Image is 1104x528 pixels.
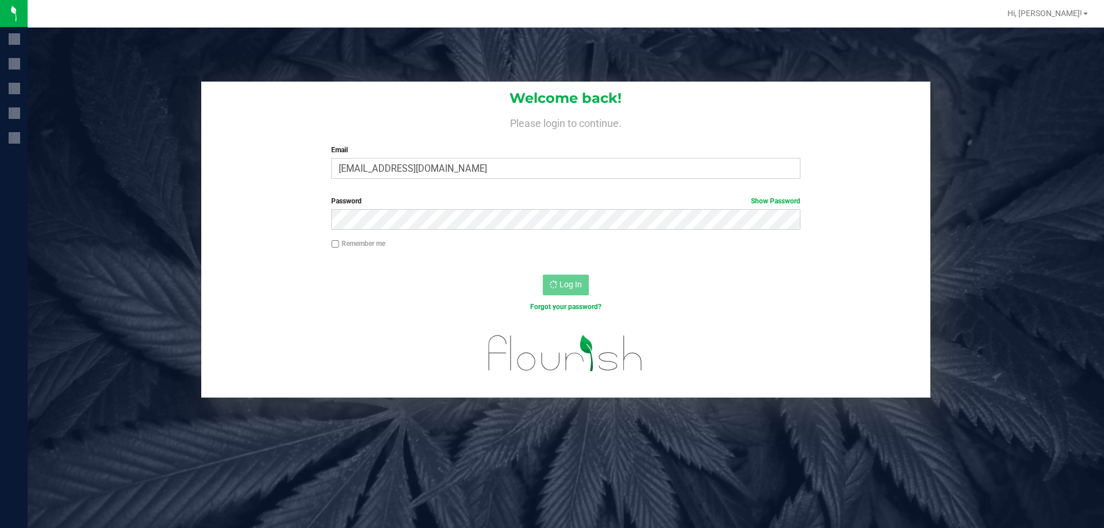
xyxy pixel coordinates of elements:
[201,91,930,106] h1: Welcome back!
[1007,9,1082,18] span: Hi, [PERSON_NAME]!
[331,238,385,249] label: Remember me
[474,324,657,383] img: flourish_logo.svg
[331,240,339,248] input: Remember me
[543,275,589,295] button: Log In
[751,197,800,205] a: Show Password
[331,197,362,205] span: Password
[559,280,582,289] span: Log In
[201,115,930,129] h4: Please login to continue.
[530,303,601,311] a: Forgot your password?
[331,145,800,155] label: Email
